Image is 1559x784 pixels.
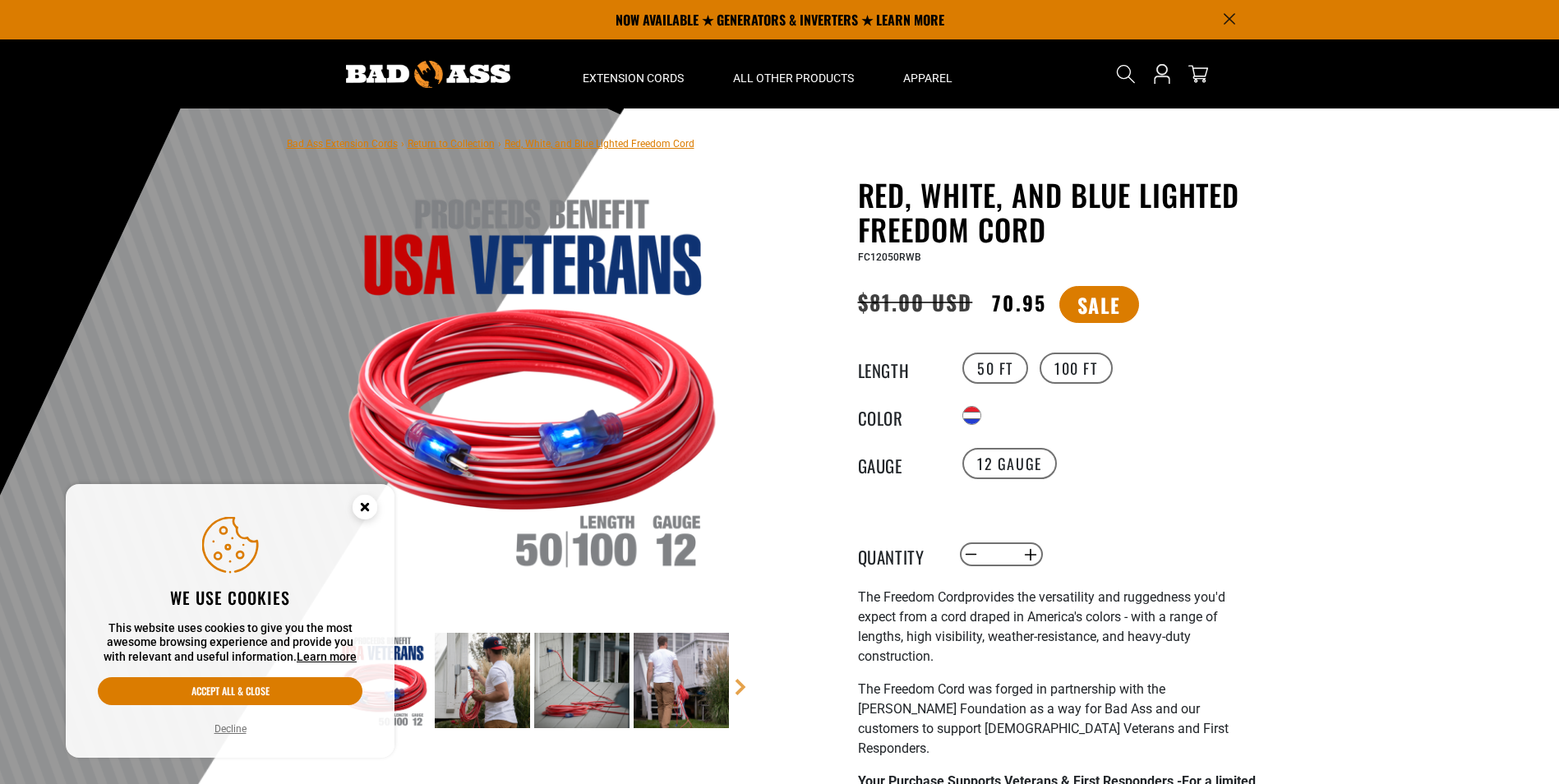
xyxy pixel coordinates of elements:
[346,61,510,88] img: Bad Ass Extension Cords
[858,453,940,474] legend: Gauge
[558,39,708,108] summary: Extension Cords
[962,448,1057,479] label: 12 Gauge
[858,405,940,427] legend: Color
[98,587,362,608] h2: We use cookies
[287,138,398,150] a: Bad Ass Extension Cords
[858,251,921,263] span: FC12050RWB
[287,133,694,153] nav: breadcrumbs
[98,677,362,705] button: Accept all & close
[879,39,977,108] summary: Apparel
[858,544,940,565] label: Quantity
[98,621,362,665] p: This website uses cookies to give you the most awesome browsing experience and provide you with r...
[583,71,684,85] span: Extension Cords
[732,679,749,695] a: Next
[733,71,854,85] span: All Other Products
[858,286,973,317] s: $81.00 USD
[297,650,357,663] a: Learn more
[858,680,1261,759] p: The Freedom Cord was forged in partnership with the [PERSON_NAME] Foundation as a way for Bad Ass...
[1040,353,1113,384] label: 100 FT
[858,357,940,379] legend: Length
[401,138,404,150] span: ›
[992,288,1045,317] span: 70.95
[1059,286,1139,323] span: Sale
[858,588,1261,666] p: The Freedom Cord
[858,178,1261,247] h1: Red, White, and Blue Lighted Freedom Cord
[858,589,1225,664] span: provides the versatility and ruggedness you'd expect from a cord draped in America's colors - wit...
[210,721,251,737] button: Decline
[1113,61,1139,87] summary: Search
[903,71,952,85] span: Apparel
[498,138,501,150] span: ›
[66,484,394,759] aside: Cookie Consent
[708,39,879,108] summary: All Other Products
[962,353,1028,384] label: 50 FT
[505,138,694,150] span: Red, White, and Blue Lighted Freedom Cord
[408,138,495,150] a: Return to Collection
